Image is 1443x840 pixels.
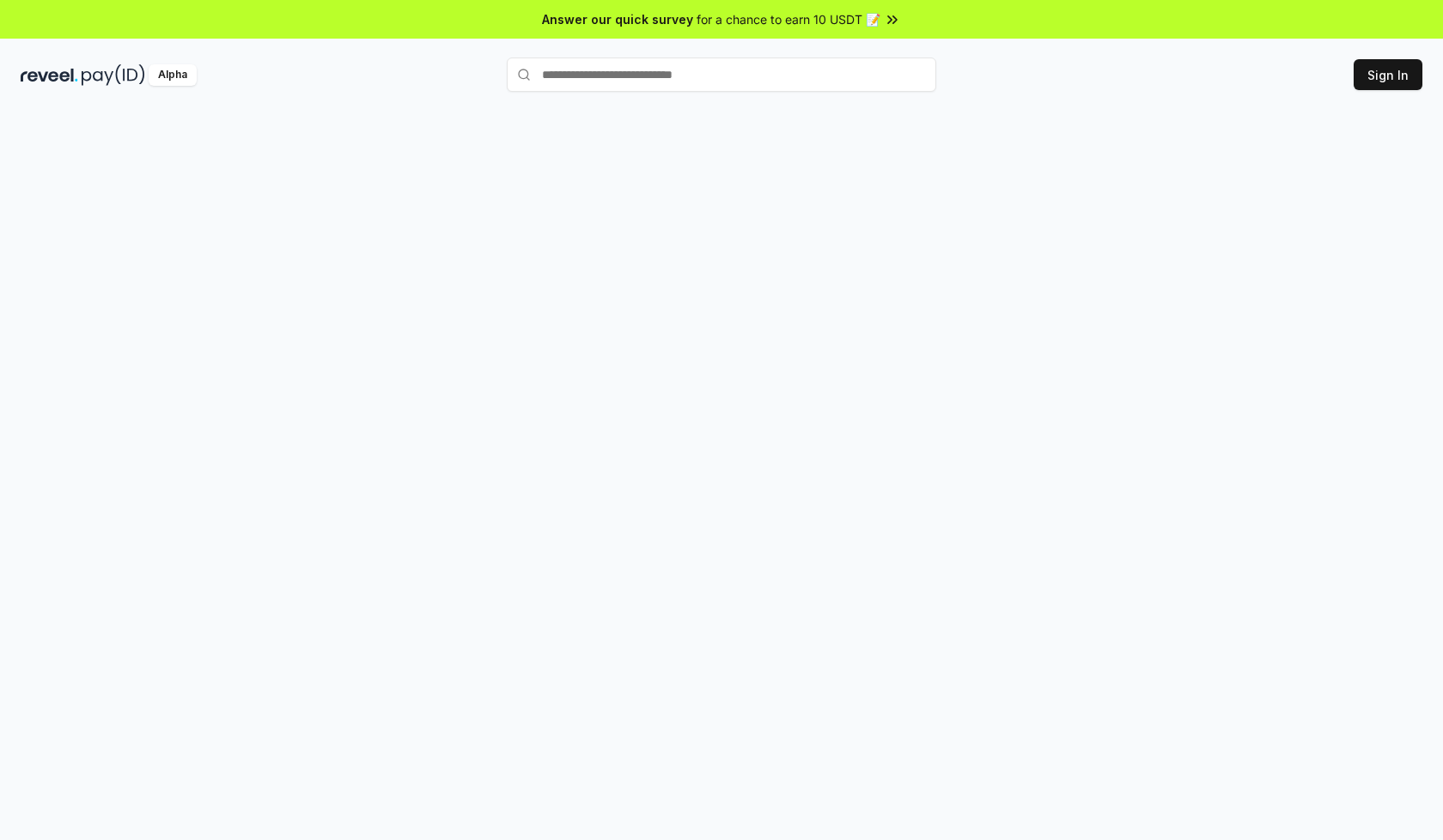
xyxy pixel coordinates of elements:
[21,64,78,86] img: reveel_dark
[697,10,880,28] span: for a chance to earn 10 USDT 📝
[149,64,197,86] div: Alpha
[542,10,693,28] span: Answer our quick survey
[82,64,145,86] img: pay_id
[1354,59,1422,90] button: Sign In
